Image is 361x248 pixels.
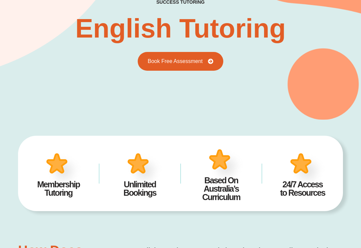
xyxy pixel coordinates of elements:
h4: Based On Australia’s Curriculum [191,176,252,201]
h4: Unlimited Bookings [109,180,170,197]
span: Book Free Assessment [148,59,203,64]
h2: English Tutoring [75,15,286,42]
iframe: Chat Widget [246,172,361,248]
h4: Membership Tutoring [28,180,89,197]
a: Book Free Assessment [138,52,224,71]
